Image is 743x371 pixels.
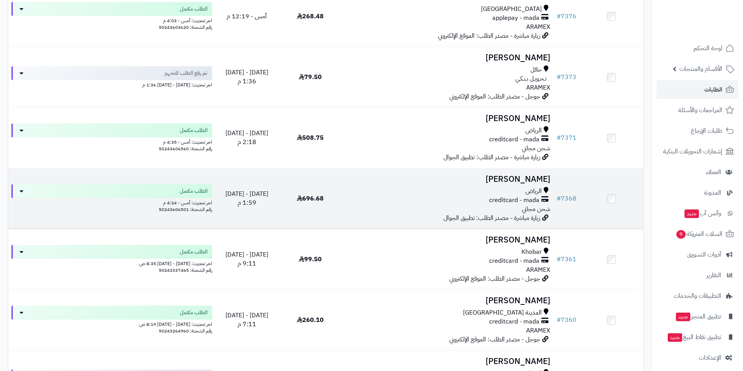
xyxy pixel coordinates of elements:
span: رقم الشحنة: 50243603620 [159,24,212,31]
a: السلات المتروكة9 [656,225,738,243]
span: ARAMEX [526,22,550,32]
span: طلبات الإرجاع [691,125,722,136]
span: creditcard - mada [489,317,539,326]
a: التقارير [656,266,738,285]
span: جديد [668,333,682,342]
span: الأقسام والمنتجات [679,63,722,74]
span: رقم الشحنة: 50243337465 [159,267,212,274]
span: # [557,315,561,325]
span: الرياض [525,126,542,135]
a: طلبات الإرجاع [656,121,738,140]
span: الرياض [525,187,542,196]
span: زيارة مباشرة - مصدر الطلب: تطبيق الجوال [443,153,540,162]
span: [GEOGRAPHIC_DATA] [481,5,542,14]
div: اخر تحديث: [DATE] - [DATE] 8:19 ص [11,320,212,328]
span: حائل [530,65,542,74]
span: جديد [684,209,699,218]
a: التطبيقات والخدمات [656,287,738,305]
a: الإعدادات [656,348,738,367]
span: أدوات التسويق [687,249,721,260]
a: المراجعات والأسئلة [656,101,738,120]
span: لوحة التحكم [693,43,722,54]
span: تطبيق نقاط البيع [667,332,721,343]
span: التطبيقات والخدمات [674,290,721,301]
div: اخر تحديث: أمس - 4:34 م [11,198,212,206]
a: الطلبات [656,80,738,99]
span: applepay - mada [492,14,539,23]
span: 99.50 [299,255,322,264]
span: المراجعات والأسئلة [678,105,722,116]
span: # [557,194,561,203]
span: تـحـويـل بـنـكـي [515,74,546,83]
span: رقم الشحنة: 50243606560 [159,145,212,152]
span: 9 [676,230,686,239]
a: #7371 [557,133,576,142]
span: # [557,255,561,264]
span: جوجل - مصدر الطلب: الموقع الإلكتروني [449,274,540,283]
span: [DATE] - [DATE] 9:11 م [225,250,268,268]
span: # [557,12,561,21]
span: أمس - 12:19 م [227,12,267,21]
span: ARAMEX [526,265,550,274]
span: creditcard - mada [489,135,539,144]
span: [DATE] - [DATE] 7:11 م [225,311,268,329]
span: creditcard - mada [489,196,539,205]
span: شحن مجاني [522,144,550,153]
a: #7373 [557,72,576,82]
span: 260.10 [297,315,324,325]
span: الطلب مكتمل [180,5,207,13]
span: المدونة [704,187,721,198]
span: الإعدادات [699,352,721,363]
span: 508.75 [297,133,324,142]
a: #7361 [557,255,576,264]
span: جوجل - مصدر الطلب: الموقع الإلكتروني [449,335,540,344]
span: زيارة مباشرة - مصدر الطلب: تطبيق الجوال [443,213,540,223]
span: 696.68 [297,194,324,203]
span: المدينة [GEOGRAPHIC_DATA] [463,308,542,317]
h3: [PERSON_NAME] [345,357,550,366]
span: ARAMEX [526,83,550,92]
span: Khobar [521,248,542,257]
a: أدوات التسويق [656,245,738,264]
span: # [557,133,561,142]
span: رقم الشحنة: 50243606501 [159,206,212,213]
span: شحن مجاني [522,204,550,214]
a: العملاء [656,163,738,181]
span: رقم الشحنة: 50243264960 [159,327,212,334]
div: اخر تحديث: أمس - 4:03 م [11,16,212,24]
a: إشعارات التحويلات البنكية [656,142,738,161]
a: لوحة التحكم [656,39,738,58]
span: جديد [676,313,690,321]
span: التقارير [706,270,721,281]
span: [DATE] - [DATE] 1:59 م [225,189,268,207]
span: الطلب مكتمل [180,248,207,256]
span: جوجل - مصدر الطلب: الموقع الإلكتروني [449,92,540,101]
a: #7368 [557,194,576,203]
a: تطبيق نقاط البيعجديد [656,328,738,346]
a: #7376 [557,12,576,21]
span: وآتس آب [684,208,721,219]
span: الطلب مكتمل [180,127,207,134]
span: ARAMEX [526,326,550,335]
span: زيارة مباشرة - مصدر الطلب: الموقع الإلكتروني [438,31,540,40]
h3: [PERSON_NAME] [345,236,550,244]
img: logo-2.png [690,20,736,36]
span: الطلب مكتمل [180,309,207,316]
span: تم رفع الطلب للتجهيز [165,69,207,77]
h3: [PERSON_NAME] [345,114,550,123]
h3: [PERSON_NAME] [345,53,550,62]
span: العملاء [706,167,721,178]
div: اخر تحديث: أمس - 4:35 م [11,137,212,146]
span: [DATE] - [DATE] 2:18 م [225,128,268,147]
div: اخر تحديث: [DATE] - [DATE] 1:36 م [11,80,212,88]
span: 268.48 [297,12,324,21]
span: تطبيق المتجر [675,311,721,322]
a: #7360 [557,315,576,325]
span: 79.50 [299,72,322,82]
span: # [557,72,561,82]
a: المدونة [656,183,738,202]
span: الطلب مكتمل [180,187,207,195]
span: الطلبات [704,84,722,95]
a: تطبيق المتجرجديد [656,307,738,326]
div: اخر تحديث: [DATE] - [DATE] 8:35 ص [11,259,212,267]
